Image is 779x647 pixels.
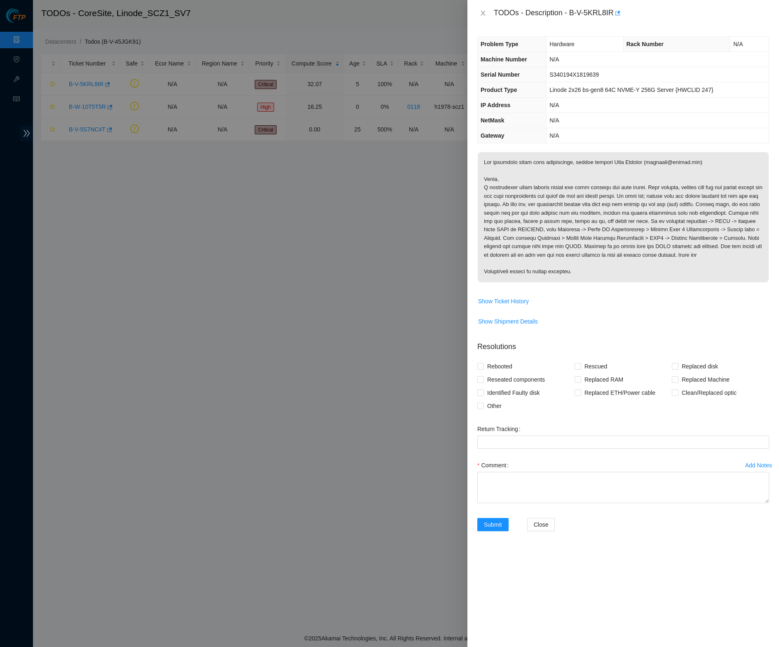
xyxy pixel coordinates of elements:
[481,56,527,63] span: Machine Number
[477,472,769,503] textarea: Comment
[527,518,555,531] button: Close
[733,41,743,47] span: N/A
[477,422,524,436] label: Return Tracking
[626,41,664,47] span: Rack Number
[549,87,713,93] span: Linode 2x26 bs-gen8 64C NVME-Y 256G Server {HWCLID 247}
[549,117,559,124] span: N/A
[481,132,504,139] span: Gateway
[581,360,610,373] span: Rescued
[480,10,486,16] span: close
[477,518,509,531] button: Submit
[481,87,517,93] span: Product Type
[678,360,721,373] span: Replaced disk
[549,71,599,78] span: S340194X1819639
[478,317,538,326] span: Show Shipment Details
[494,7,769,20] div: TODOs - Description - B-V-5KRL8IR
[484,373,548,386] span: Reseated components
[678,373,733,386] span: Replaced Machine
[477,459,512,472] label: Comment
[477,9,489,17] button: Close
[477,436,769,449] input: Return Tracking
[478,297,529,306] span: Show Ticket History
[477,335,769,352] p: Resolutions
[481,41,519,47] span: Problem Type
[581,386,659,399] span: Replaced ETH/Power cable
[478,315,538,328] button: Show Shipment Details
[549,41,575,47] span: Hardware
[478,295,529,308] button: Show Ticket History
[534,520,549,529] span: Close
[484,386,543,399] span: Identified Faulty disk
[678,386,740,399] span: Clean/Replaced optic
[549,56,559,63] span: N/A
[484,399,505,413] span: Other
[481,102,510,108] span: IP Address
[478,152,769,282] p: Lor ipsumdolo sitam cons adipiscinge, seddoe tempori Utla Etdolor (magnaali@enimad.min) Venia, Q ...
[549,102,559,108] span: N/A
[484,360,516,373] span: Rebooted
[549,132,559,139] span: N/A
[581,373,626,386] span: Replaced RAM
[481,71,520,78] span: Serial Number
[484,520,502,529] span: Submit
[481,117,504,124] span: NetMask
[745,462,772,468] div: Add Notes
[745,459,772,472] button: Add Notes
